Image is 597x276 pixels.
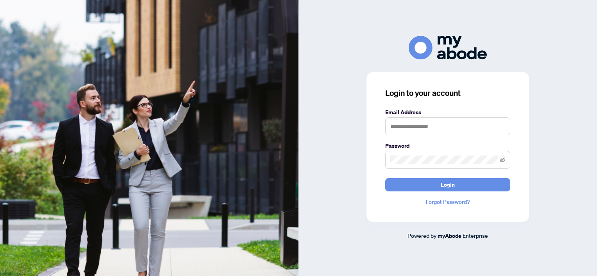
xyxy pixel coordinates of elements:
[408,232,436,239] span: Powered by
[438,232,461,240] a: myAbode
[409,36,487,60] img: ma-logo
[385,178,510,191] button: Login
[385,142,510,150] label: Password
[385,88,510,99] h3: Login to your account
[441,179,455,191] span: Login
[463,232,488,239] span: Enterprise
[385,108,510,117] label: Email Address
[385,198,510,206] a: Forgot Password?
[500,157,505,163] span: eye-invisible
